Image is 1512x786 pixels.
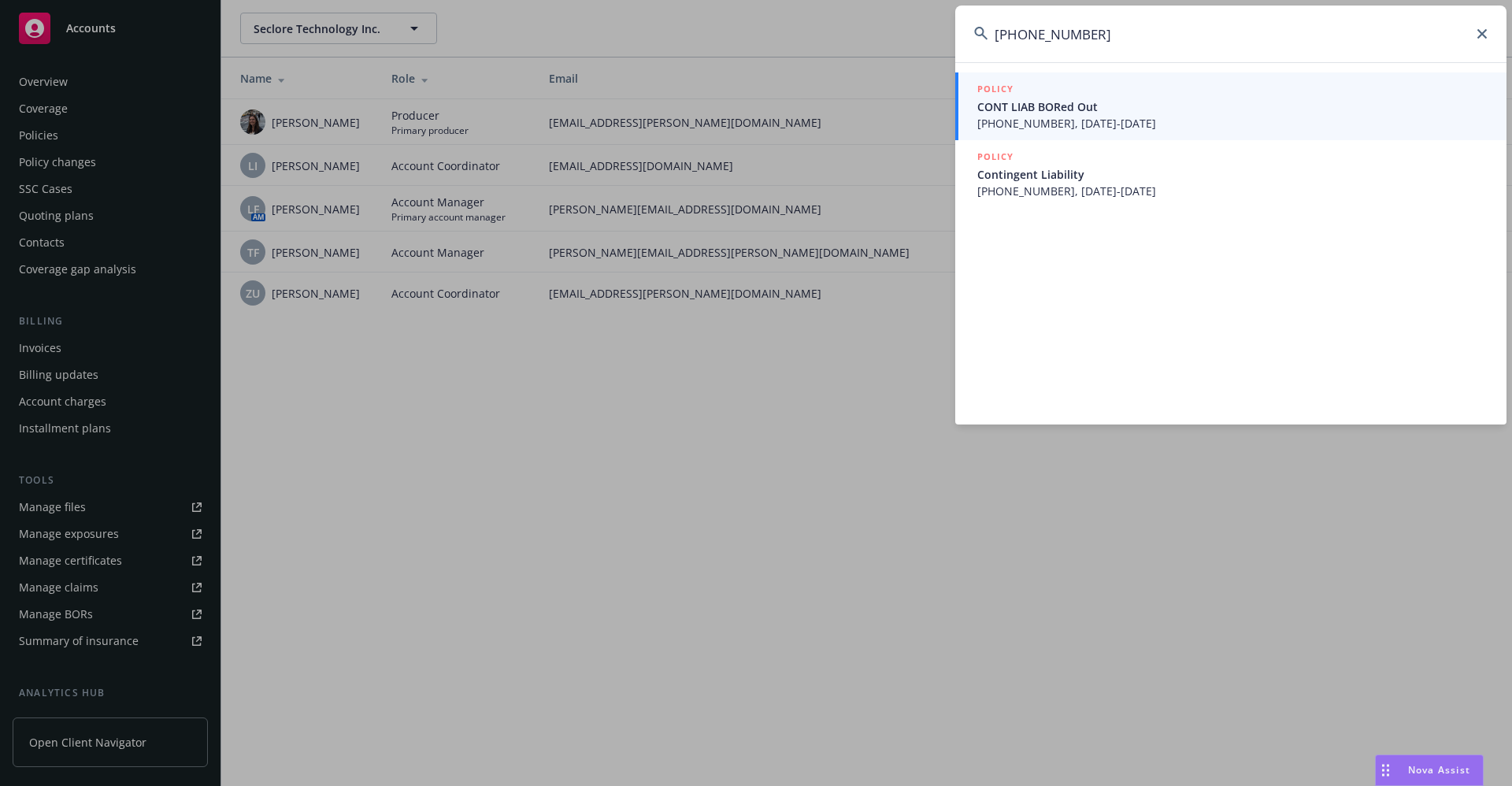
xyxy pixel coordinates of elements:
[1408,763,1470,777] span: Nova Assist
[977,81,1014,97] h5: POLICY
[955,72,1506,140] a: POLICYCONT LIAB BORed Out[PHONE_NUMBER], [DATE]-[DATE]
[955,6,1506,62] input: Search...
[977,183,1488,199] span: [PHONE_NUMBER], [DATE]-[DATE]
[977,166,1488,183] span: Contingent Liability
[977,98,1488,115] span: CONT LIAB BORed Out
[1376,755,1395,785] div: Drag to move
[977,115,1488,132] span: [PHONE_NUMBER], [DATE]-[DATE]
[955,140,1506,208] a: POLICYContingent Liability[PHONE_NUMBER], [DATE]-[DATE]
[1375,754,1484,786] button: Nova Assist
[977,149,1014,165] h5: POLICY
